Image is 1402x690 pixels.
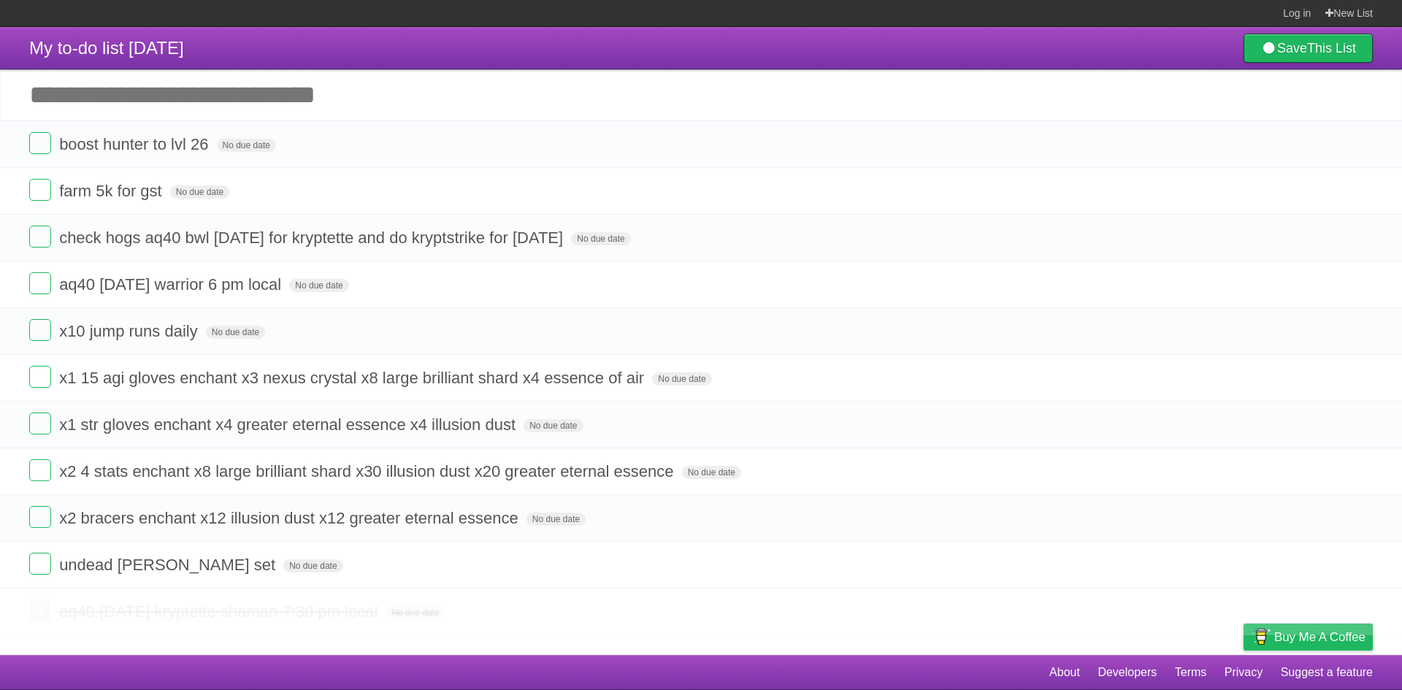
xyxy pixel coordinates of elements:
[170,185,229,199] span: No due date
[29,553,51,575] label: Done
[29,366,51,388] label: Done
[29,132,51,154] label: Done
[29,459,51,481] label: Done
[59,369,648,387] span: x1 15 agi gloves enchant x3 nexus crystal x8 large brilliant shard x4 essence of air
[652,372,711,386] span: No due date
[289,279,348,292] span: No due date
[1281,659,1373,686] a: Suggest a feature
[1244,34,1373,63] a: SaveThis List
[59,229,567,247] span: check hogs aq40 bwl [DATE] for kryptette and do kryptstrike for [DATE]
[283,559,342,572] span: No due date
[571,232,630,245] span: No due date
[526,513,586,526] span: No due date
[29,506,51,528] label: Done
[59,462,677,480] span: x2 4 stats enchant x8 large brilliant shard x30 illusion dust x20 greater eternal essence
[29,226,51,248] label: Done
[29,319,51,341] label: Done
[59,275,285,294] span: aq40 [DATE] warrior 6 pm local
[59,556,279,574] span: undead [PERSON_NAME] set
[59,602,381,621] span: aq40 [DATE] kryptette shaman 7:30 pm local
[29,413,51,434] label: Done
[59,322,202,340] span: x10 jump runs daily
[59,509,522,527] span: x2 bracers enchant x12 illusion dust x12 greater eternal essence
[217,139,276,152] span: No due date
[1098,659,1157,686] a: Developers
[1225,659,1263,686] a: Privacy
[206,326,265,339] span: No due date
[59,182,166,200] span: farm 5k for gst
[1175,659,1207,686] a: Terms
[386,606,445,619] span: No due date
[682,466,741,479] span: No due date
[29,272,51,294] label: Done
[1274,624,1365,650] span: Buy me a coffee
[29,599,51,621] label: Done
[59,135,212,153] span: boost hunter to lvl 26
[29,38,184,58] span: My to-do list [DATE]
[1049,659,1080,686] a: About
[524,419,583,432] span: No due date
[59,415,519,434] span: x1 str gloves enchant x4 greater eternal essence x4 illusion dust
[1244,624,1373,651] a: Buy me a coffee
[1251,624,1271,649] img: Buy me a coffee
[1307,41,1356,55] b: This List
[29,179,51,201] label: Done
